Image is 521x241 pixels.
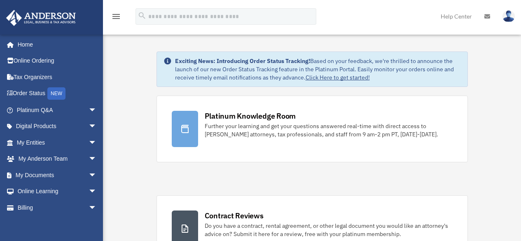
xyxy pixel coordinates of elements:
[89,102,105,119] span: arrow_drop_down
[89,134,105,151] span: arrow_drop_down
[111,14,121,21] a: menu
[6,199,109,216] a: Billingarrow_drop_down
[89,167,105,184] span: arrow_drop_down
[47,87,65,100] div: NEW
[89,151,105,168] span: arrow_drop_down
[89,183,105,200] span: arrow_drop_down
[111,12,121,21] i: menu
[175,57,310,65] strong: Exciting News: Introducing Order Status Tracking!
[6,134,109,151] a: My Entitiesarrow_drop_down
[205,222,453,238] div: Do you have a contract, rental agreement, or other legal document you would like an attorney's ad...
[89,199,105,216] span: arrow_drop_down
[6,69,109,85] a: Tax Organizers
[138,11,147,20] i: search
[306,74,370,81] a: Click Here to get started!
[6,118,109,135] a: Digital Productsarrow_drop_down
[6,85,109,102] a: Order StatusNEW
[6,167,109,183] a: My Documentsarrow_drop_down
[89,118,105,135] span: arrow_drop_down
[175,57,461,82] div: Based on your feedback, we're thrilled to announce the launch of our new Order Status Tracking fe...
[6,102,109,118] a: Platinum Q&Aarrow_drop_down
[6,53,109,69] a: Online Ordering
[502,10,515,22] img: User Pic
[4,10,78,26] img: Anderson Advisors Platinum Portal
[6,151,109,167] a: My Anderson Teamarrow_drop_down
[6,36,105,53] a: Home
[205,111,296,121] div: Platinum Knowledge Room
[205,211,264,221] div: Contract Reviews
[157,96,468,162] a: Platinum Knowledge Room Further your learning and get your questions answered real-time with dire...
[205,122,453,138] div: Further your learning and get your questions answered real-time with direct access to [PERSON_NAM...
[6,183,109,200] a: Online Learningarrow_drop_down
